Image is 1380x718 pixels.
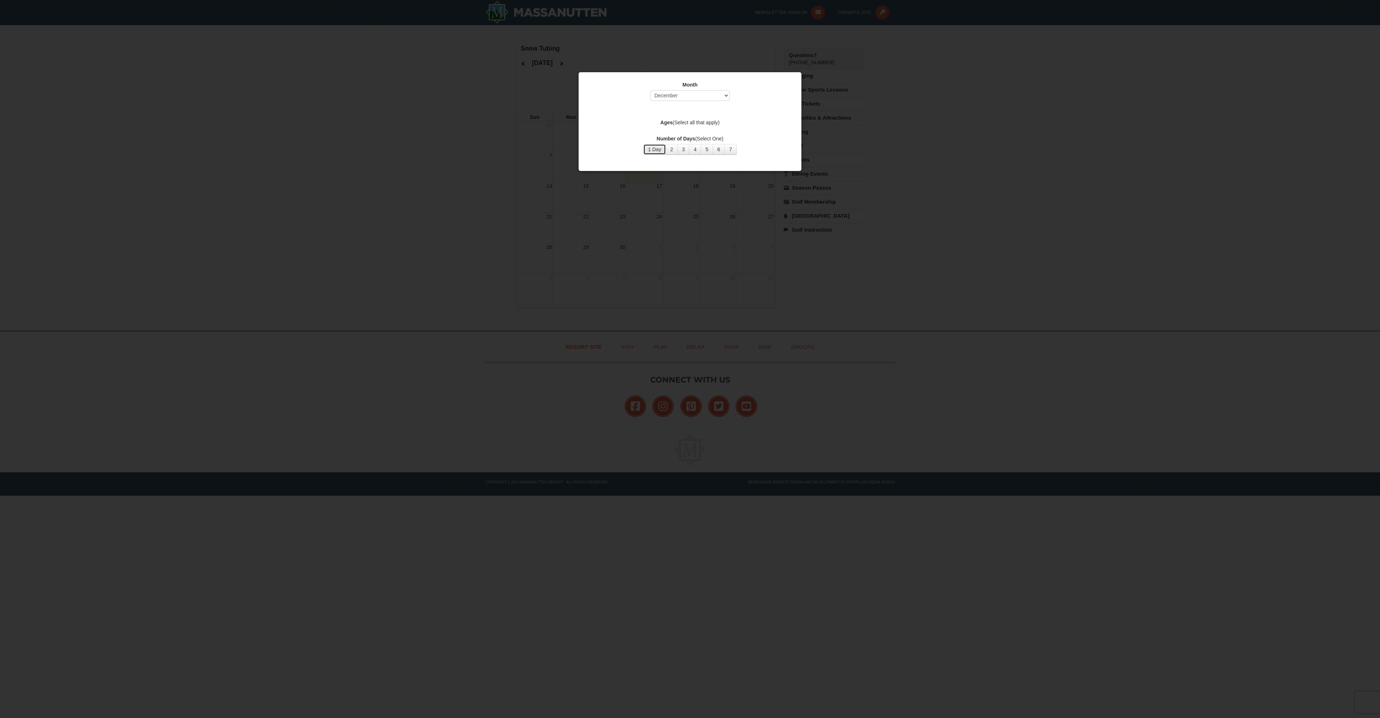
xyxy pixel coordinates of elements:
[661,120,673,125] strong: Ages
[724,144,737,155] button: 7
[588,135,792,142] label: (Select One)
[666,144,678,155] button: 2
[643,144,666,155] button: 1 Day
[701,144,713,155] button: 5
[588,119,792,126] label: (Select all that apply)
[689,144,701,155] button: 4
[677,144,690,155] button: 3
[682,82,698,88] strong: Month
[657,136,695,142] strong: Number of Days
[713,144,725,155] button: 6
